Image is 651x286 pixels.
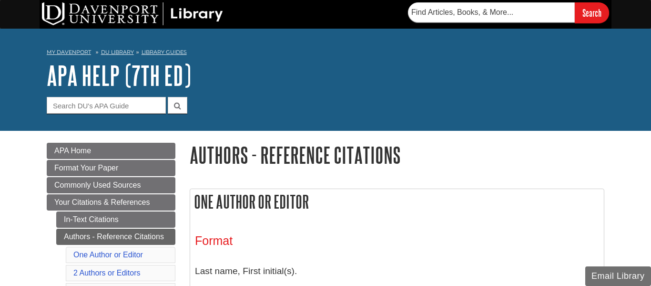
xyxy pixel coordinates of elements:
span: APA Home [54,147,91,155]
h3: Format [195,234,599,248]
a: One Author or Editor [73,251,143,259]
h2: One Author or Editor [190,189,604,214]
span: Format Your Paper [54,164,118,172]
a: APA Help (7th Ed) [47,61,191,90]
input: Find Articles, Books, & More... [408,2,575,22]
a: Format Your Paper [47,160,175,176]
form: Searches DU Library's articles, books, and more [408,2,609,23]
span: Commonly Used Sources [54,181,141,189]
a: APA Home [47,143,175,159]
a: Library Guides [142,49,187,55]
p: Last name, First initial(s). [195,257,599,285]
a: DU Library [101,49,134,55]
nav: breadcrumb [47,46,604,61]
h1: Authors - Reference Citations [190,143,604,167]
a: Commonly Used Sources [47,177,175,193]
input: Search [575,2,609,23]
button: Email Library [585,266,651,286]
input: Search DU's APA Guide [47,97,166,114]
a: Authors - Reference Citations [56,229,175,245]
img: DU Library [42,2,223,25]
a: In-Text Citations [56,212,175,228]
a: My Davenport [47,48,91,56]
a: Your Citations & References [47,194,175,211]
span: Your Citations & References [54,198,150,206]
a: 2 Authors or Editors [73,269,141,277]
